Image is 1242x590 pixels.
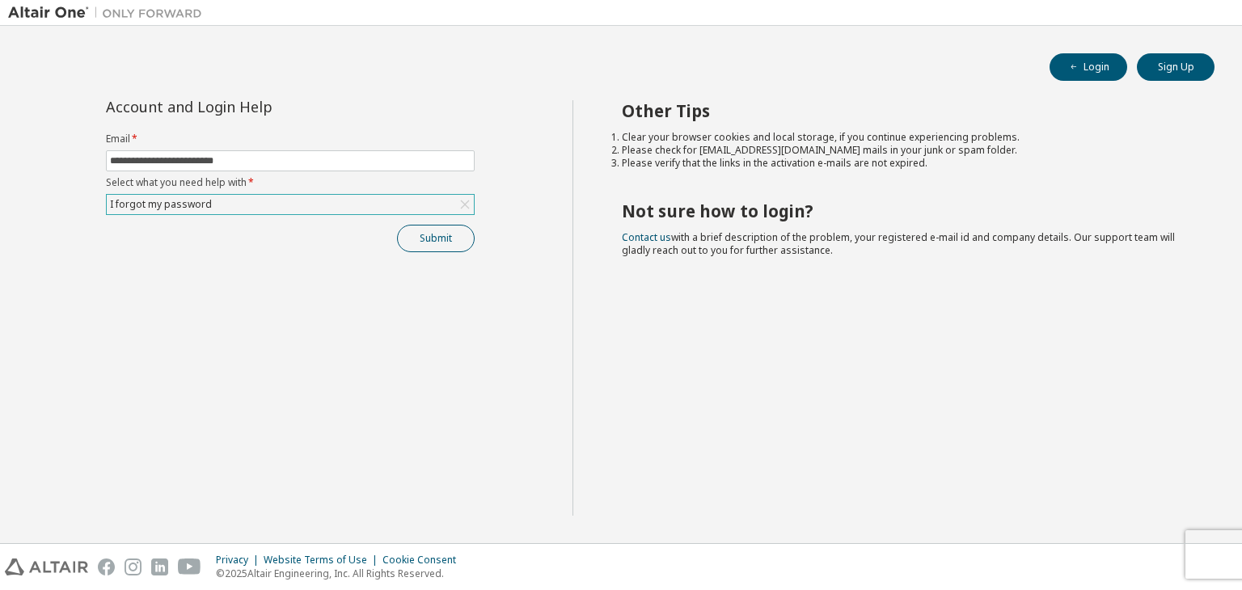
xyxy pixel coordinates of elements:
img: youtube.svg [178,558,201,575]
img: facebook.svg [98,558,115,575]
div: Website Terms of Use [264,554,382,567]
div: Account and Login Help [106,100,401,113]
li: Please verify that the links in the activation e-mails are not expired. [622,157,1186,170]
img: Altair One [8,5,210,21]
li: Clear your browser cookies and local storage, if you continue experiencing problems. [622,131,1186,144]
img: instagram.svg [125,558,142,575]
img: linkedin.svg [151,558,168,575]
img: altair_logo.svg [5,558,88,575]
button: Submit [397,225,475,252]
div: Cookie Consent [382,554,466,567]
button: Sign Up [1137,53,1215,81]
span: with a brief description of the problem, your registered e-mail id and company details. Our suppo... [622,230,1175,257]
div: Privacy [216,554,264,567]
div: I forgot my password [107,195,474,214]
p: © 2025 Altair Engineering, Inc. All Rights Reserved. [216,567,466,580]
h2: Other Tips [622,100,1186,121]
a: Contact us [622,230,671,244]
label: Select what you need help with [106,176,475,189]
div: I forgot my password [108,196,214,213]
label: Email [106,133,475,145]
li: Please check for [EMAIL_ADDRESS][DOMAIN_NAME] mails in your junk or spam folder. [622,144,1186,157]
button: Login [1050,53,1127,81]
h2: Not sure how to login? [622,200,1186,221]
